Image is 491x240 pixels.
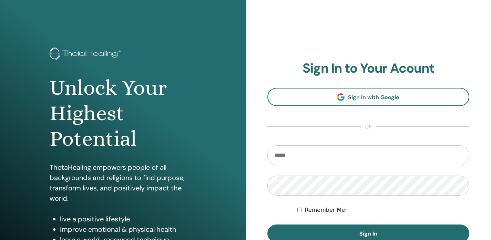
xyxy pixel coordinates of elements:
[50,75,196,152] h1: Unlock Your Highest Potential
[50,162,196,204] p: ThetaHealing empowers people of all backgrounds and religions to find purpose, transform lives, a...
[267,61,470,76] h2: Sign In to Your Acount
[60,224,196,234] li: improve emotional & physical health
[297,206,469,214] div: Keep me authenticated indefinitely or until I manually logout
[60,214,196,224] li: live a positive lifestyle
[348,94,399,101] span: Sign In with Google
[359,230,377,237] span: Sign In
[305,206,345,214] label: Remember Me
[361,123,376,131] span: or
[267,88,470,106] a: Sign In with Google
